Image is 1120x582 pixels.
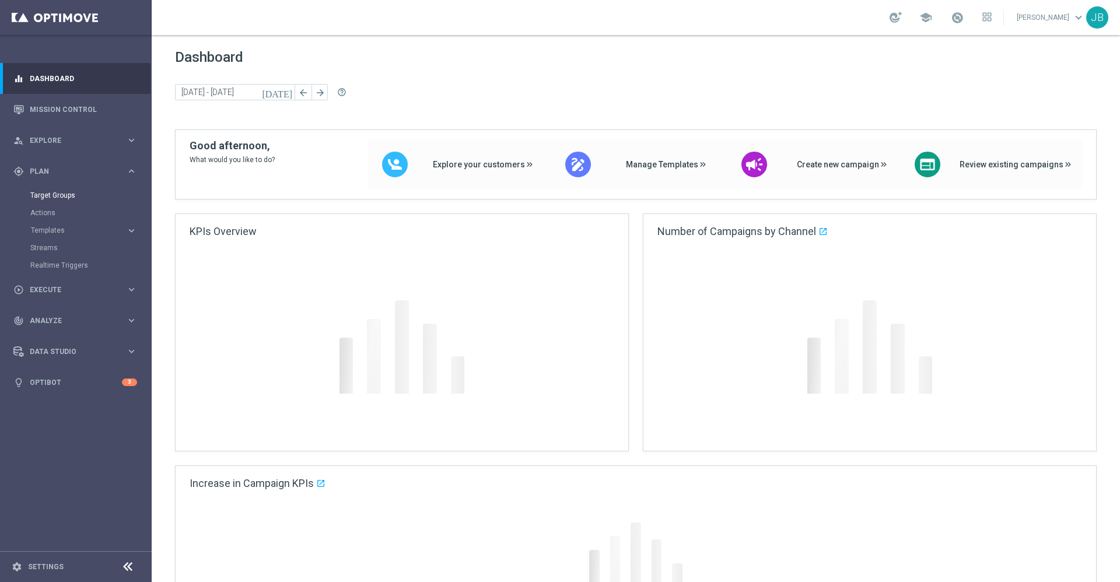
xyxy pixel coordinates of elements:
[30,243,121,253] a: Streams
[30,168,126,175] span: Plan
[1086,6,1108,29] div: JB
[30,317,126,324] span: Analyze
[13,135,126,146] div: Explore
[30,226,138,235] button: Templates keyboard_arrow_right
[13,136,138,145] button: person_search Explore keyboard_arrow_right
[122,378,137,386] div: 3
[126,225,137,236] i: keyboard_arrow_right
[13,316,138,325] button: track_changes Analyze keyboard_arrow_right
[126,284,137,295] i: keyboard_arrow_right
[30,367,122,398] a: Optibot
[30,286,126,293] span: Execute
[13,94,137,125] div: Mission Control
[31,227,114,234] span: Templates
[13,378,138,387] button: lightbulb Optibot 3
[13,315,126,326] div: Analyze
[30,204,150,222] div: Actions
[13,105,138,114] button: Mission Control
[13,377,24,388] i: lightbulb
[13,74,138,83] button: equalizer Dashboard
[31,227,126,234] div: Templates
[13,63,137,94] div: Dashboard
[13,315,24,326] i: track_changes
[13,167,138,176] button: gps_fixed Plan keyboard_arrow_right
[13,367,137,398] div: Optibot
[30,63,137,94] a: Dashboard
[30,261,121,270] a: Realtime Triggers
[30,348,126,355] span: Data Studio
[126,166,137,177] i: keyboard_arrow_right
[30,187,150,204] div: Target Groups
[30,222,150,239] div: Templates
[13,166,24,177] i: gps_fixed
[13,285,126,295] div: Execute
[126,315,137,326] i: keyboard_arrow_right
[13,285,24,295] i: play_circle_outline
[13,73,24,84] i: equalizer
[13,347,138,356] button: Data Studio keyboard_arrow_right
[30,94,137,125] a: Mission Control
[919,11,932,24] span: school
[30,137,126,144] span: Explore
[30,208,121,218] a: Actions
[1016,9,1086,26] a: [PERSON_NAME]keyboard_arrow_down
[13,135,24,146] i: person_search
[126,346,137,357] i: keyboard_arrow_right
[13,346,126,357] div: Data Studio
[28,563,64,570] a: Settings
[126,135,137,146] i: keyboard_arrow_right
[13,166,126,177] div: Plan
[30,239,150,257] div: Streams
[1072,11,1085,24] span: keyboard_arrow_down
[30,191,121,200] a: Target Groups
[13,285,138,294] button: play_circle_outline Execute keyboard_arrow_right
[30,257,150,274] div: Realtime Triggers
[12,562,22,572] i: settings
